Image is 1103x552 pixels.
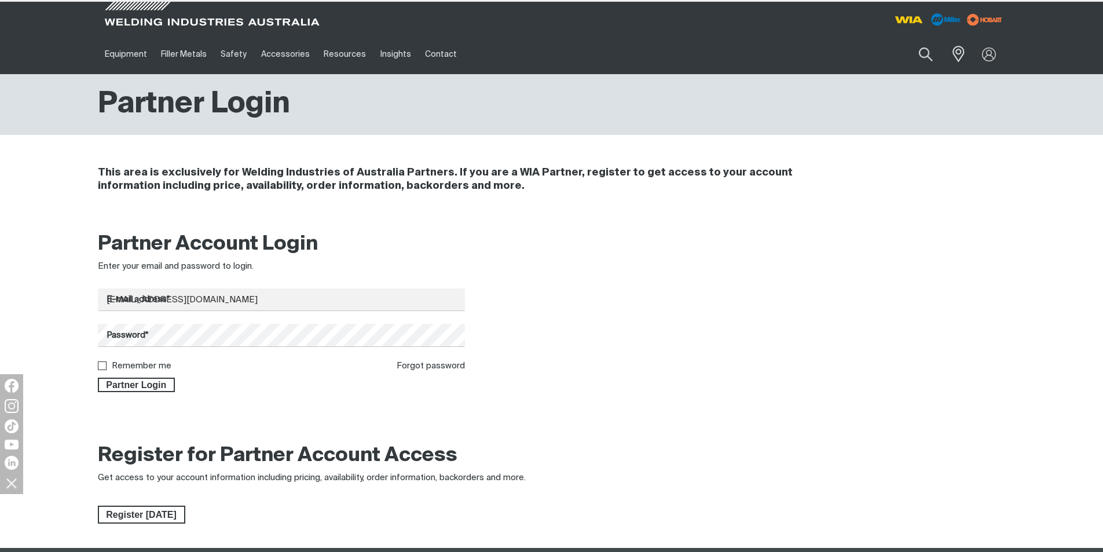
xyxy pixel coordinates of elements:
[5,456,19,470] img: LinkedIn
[98,232,466,257] h2: Partner Account Login
[891,41,945,68] input: Product name or item number...
[5,379,19,393] img: Facebook
[98,443,457,469] h2: Register for Partner Account Access
[2,473,21,493] img: hide socials
[254,34,317,74] a: Accessories
[98,86,290,123] h1: Partner Login
[99,378,174,393] span: Partner Login
[98,473,526,482] span: Get access to your account information including pricing, availability, order information, backor...
[99,506,184,524] span: Register [DATE]
[5,399,19,413] img: Instagram
[98,506,185,524] a: Register Today
[317,34,373,74] a: Resources
[98,378,175,393] button: Partner Login
[373,34,417,74] a: Insights
[5,440,19,449] img: YouTube
[397,361,465,370] a: Forgot password
[963,11,1006,28] img: miller
[154,34,214,74] a: Filler Metals
[98,260,466,273] div: Enter your email and password to login.
[98,34,779,74] nav: Main
[112,361,171,370] label: Remember me
[5,419,19,433] img: TikTok
[98,166,851,193] h4: This area is exclusively for Welding Industries of Australia Partners. If you are a WIA Partner, ...
[214,34,254,74] a: Safety
[418,34,464,74] a: Contact
[98,34,154,74] a: Equipment
[906,41,946,68] button: Search products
